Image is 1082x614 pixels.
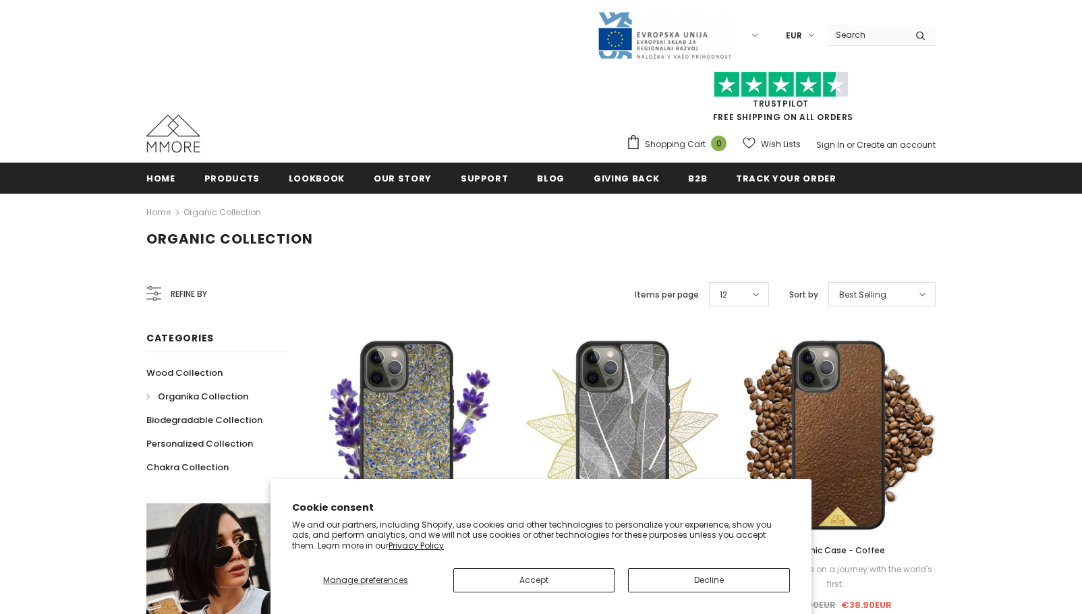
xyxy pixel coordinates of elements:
span: Wood Collection [146,366,223,379]
span: Shopping Cart [645,138,706,151]
span: B2B [688,172,707,185]
button: Accept [453,568,615,592]
span: Manage preferences [323,574,408,586]
a: Track your order [736,163,836,193]
a: Chakra Collection [146,455,229,479]
div: Take your senses on a journey with the world's first... [740,562,936,592]
span: Categories [146,331,214,345]
a: Lookbook [289,163,345,193]
a: Privacy Policy [389,540,444,551]
p: We and our partners, including Shopify, use cookies and other technologies to personalize your ex... [292,520,790,551]
a: B2B [688,163,707,193]
a: Organic Case - Coffee [740,543,936,558]
a: Sign In [816,139,845,150]
span: Products [204,172,260,185]
input: Search Site [828,25,905,45]
span: Chakra Collection [146,461,229,474]
a: Home [146,204,171,221]
a: Giving back [594,163,659,193]
span: Lookbook [289,172,345,185]
span: Blog [537,172,565,185]
span: Best Selling [839,288,886,302]
img: Trust Pilot Stars [714,72,849,98]
button: Decline [628,568,790,592]
span: EUR [786,29,802,43]
span: Organika Collection [158,390,248,403]
span: Organic Collection [146,229,313,248]
button: Manage preferences [292,568,440,592]
label: Items per page [635,288,699,302]
span: Our Story [374,172,432,185]
span: 0 [711,136,727,151]
a: Javni Razpis [597,29,732,40]
span: Refine by [171,287,207,302]
span: €38.90EUR [841,598,892,611]
a: Home [146,163,175,193]
span: Organic Case - Coffee [790,545,885,556]
a: Trustpilot [753,98,809,109]
span: support [461,172,509,185]
span: Track your order [736,172,836,185]
span: 12 [720,288,727,302]
span: or [847,139,855,150]
span: Personalized Collection [146,437,253,450]
span: Giving back [594,172,659,185]
a: Organic Collection [183,206,261,218]
a: Wish Lists [743,132,801,156]
h2: Cookie consent [292,501,790,515]
img: MMORE Cases [146,115,200,152]
a: Personalized Collection [146,432,253,455]
label: Sort by [789,288,818,302]
img: Javni Razpis [597,11,732,60]
span: Biodegradable Collection [146,414,262,426]
a: Wood Collection [146,361,223,385]
span: Wish Lists [761,138,801,151]
span: Home [146,172,175,185]
a: Our Story [374,163,432,193]
a: support [461,163,509,193]
a: Create an account [857,139,936,150]
a: Organika Collection [146,385,248,408]
a: Biodegradable Collection [146,408,262,432]
a: Products [204,163,260,193]
a: Shopping Cart 0 [626,134,733,155]
a: Blog [537,163,565,193]
span: FREE SHIPPING ON ALL ORDERS [626,78,936,123]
